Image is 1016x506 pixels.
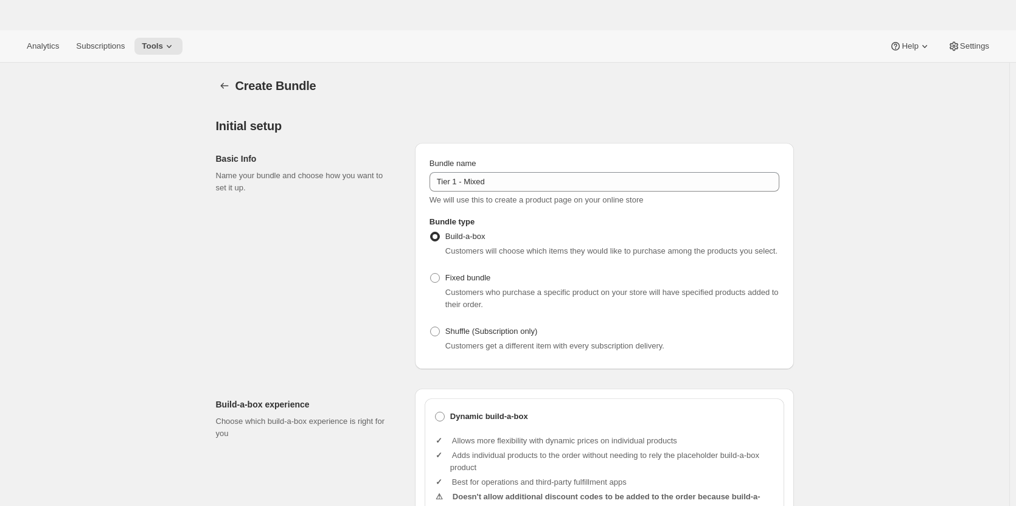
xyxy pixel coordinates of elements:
[76,41,125,51] span: Subscriptions
[450,476,774,488] li: Best for operations and third-party fulfillment apps
[430,195,644,204] span: We will use this to create a product page on your online store
[882,38,938,55] button: Help
[941,38,997,55] button: Settings
[216,153,395,165] h2: Basic Info
[430,217,475,226] span: Bundle type
[142,41,163,51] span: Tools
[134,38,183,55] button: Tools
[235,79,316,92] span: Create Bundle
[902,41,918,51] span: Help
[450,435,774,447] li: Allows more flexibility with dynamic prices on individual products
[216,77,233,94] button: Bundles
[445,341,664,350] span: Customers get a different item with every subscription delivery.
[445,327,538,336] span: Shuffle (Subscription only)
[450,449,774,474] li: Adds individual products to the order without needing to rely the placeholder build-a-box product
[216,398,395,411] h2: Build-a-box experience
[216,415,395,440] p: Choose which build-a-box experience is right for you
[975,452,1004,482] iframe: Intercom live chat
[450,411,528,423] b: Dynamic build-a-box
[216,170,395,194] p: Name your bundle and choose how you want to set it up.
[445,288,779,309] span: Customers who purchase a specific product on your store will have specified products added to the...
[430,159,476,168] span: Bundle name
[960,41,989,51] span: Settings
[69,38,132,55] button: Subscriptions
[445,246,778,255] span: Customers will choose which items they would like to purchase among the products you select.
[19,38,66,55] button: Analytics
[445,273,490,282] span: Fixed bundle
[27,41,59,51] span: Analytics
[430,172,779,192] input: ie. Smoothie box
[216,119,794,133] h2: Initial setup
[445,232,485,241] span: Build-a-box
